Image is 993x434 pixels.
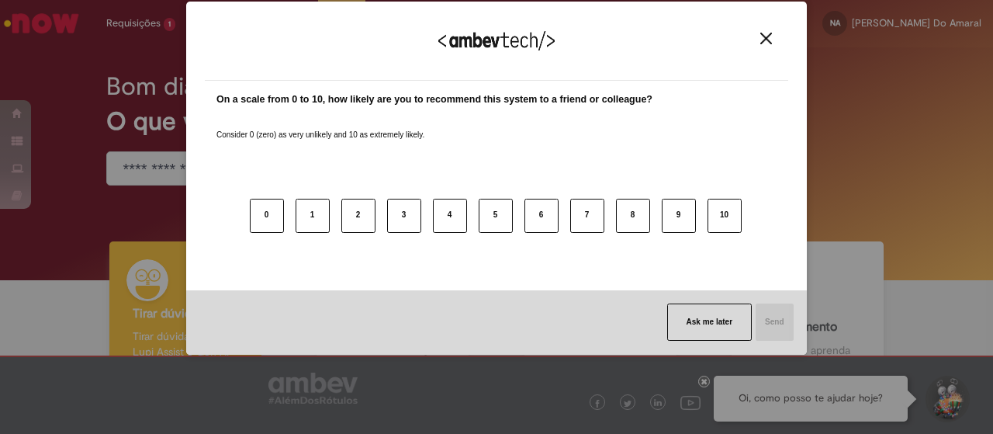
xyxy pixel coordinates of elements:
[570,199,604,233] button: 7
[756,32,777,45] button: Close
[250,199,284,233] button: 0
[616,199,650,233] button: 8
[216,92,652,107] label: On a scale from 0 to 10, how likely are you to recommend this system to a friend or colleague?
[216,111,424,141] label: Consider 0 (zero) as very unlikely and 10 as extremely likely.
[433,199,467,233] button: 4
[296,199,330,233] button: 1
[387,199,421,233] button: 3
[708,199,742,233] button: 10
[524,199,559,233] button: 6
[662,199,696,233] button: 9
[760,33,772,44] img: Close
[438,31,555,50] img: Logo Ambevtech
[479,199,513,233] button: 5
[667,304,752,341] button: Ask me later
[341,199,375,233] button: 2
